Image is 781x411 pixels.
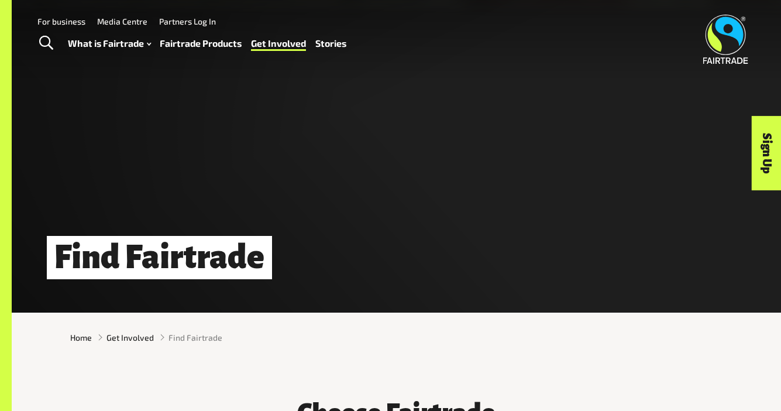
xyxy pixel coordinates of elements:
a: Media Centre [97,16,147,26]
a: Stories [315,35,346,52]
a: What is Fairtrade [68,35,151,52]
span: Find Fairtrade [168,331,222,344]
a: Home [70,331,92,344]
a: Fairtrade Products [160,35,242,52]
a: Partners Log In [159,16,216,26]
img: Fairtrade Australia New Zealand logo [703,15,748,64]
a: For business [37,16,85,26]
a: Get Involved [251,35,306,52]
a: Toggle Search [32,29,60,58]
a: Get Involved [106,331,154,344]
h1: Find Fairtrade [47,236,272,279]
